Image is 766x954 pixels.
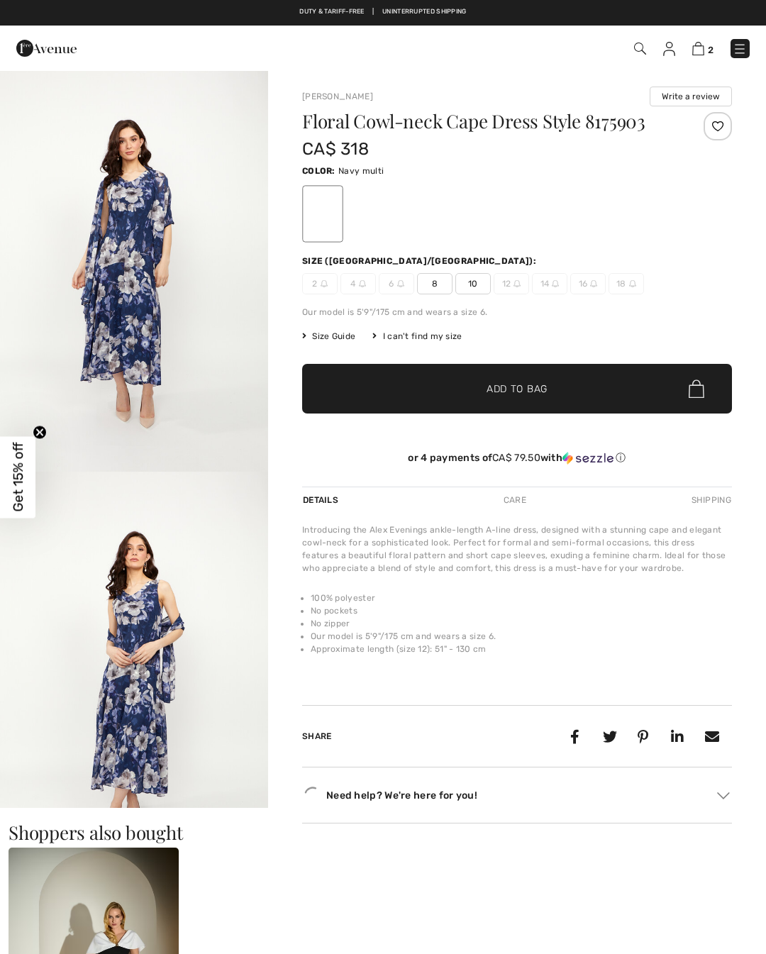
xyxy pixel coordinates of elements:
img: Sezzle [562,452,614,465]
a: 2 [692,40,714,57]
span: Add to Bag [487,382,548,396]
img: ring-m.svg [359,280,366,287]
div: or 4 payments of with [302,452,732,465]
span: 16 [570,273,606,294]
img: My Info [663,42,675,56]
img: ring-m.svg [514,280,521,287]
li: Our model is 5'9"/175 cm and wears a size 6. [311,630,732,643]
a: 1ère Avenue [16,40,77,54]
span: 18 [609,273,644,294]
img: ring-m.svg [321,280,328,287]
div: Details [302,487,342,513]
a: [PERSON_NAME] [302,91,373,101]
span: 12 [494,273,529,294]
div: or 4 payments ofCA$ 79.50withSezzle Click to learn more about Sezzle [302,452,732,470]
span: Share [302,731,332,741]
img: ring-m.svg [397,280,404,287]
span: 4 [340,273,376,294]
button: Add to Bag [302,364,732,414]
img: Search [634,43,646,55]
button: Write a review [650,87,732,106]
div: Navy multi [304,187,341,240]
div: Need help? We're here for you! [302,784,732,806]
div: I can't find my size [372,330,462,343]
img: Shopping Bag [692,42,704,55]
span: 6 [379,273,414,294]
span: Size Guide [302,330,355,343]
span: Get 15% off [10,443,26,512]
div: Care [492,487,538,513]
img: ring-m.svg [552,280,559,287]
span: Navy multi [338,166,384,176]
div: Size ([GEOGRAPHIC_DATA]/[GEOGRAPHIC_DATA]): [302,255,539,267]
span: 14 [532,273,567,294]
img: ring-m.svg [629,280,636,287]
button: Close teaser [33,425,47,439]
span: 2 [708,45,714,55]
div: Shipping [688,487,732,513]
div: Introducing the Alex Evenings ankle-length A-line dress, designed with a stunning cape and elegan... [302,523,732,575]
img: Menu [733,42,747,56]
img: Arrow2.svg [717,792,730,799]
img: Bag.svg [689,379,704,398]
li: No zipper [311,617,732,630]
span: CA$ 318 [302,139,369,159]
li: 100% polyester [311,592,732,604]
div: Our model is 5'9"/175 cm and wears a size 6. [302,306,732,318]
span: 2 [302,273,338,294]
li: No pockets [311,604,732,617]
h1: Floral Cowl-neck Cape Dress Style 8175903 [302,112,660,131]
span: 8 [417,273,453,294]
img: 1ère Avenue [16,34,77,62]
span: Color: [302,166,335,176]
li: Approximate length (size 12): 51" - 130 cm [311,643,732,655]
h3: Shoppers also bought [9,823,757,842]
img: ring-m.svg [590,280,597,287]
span: 10 [455,273,491,294]
span: CA$ 79.50 [492,452,540,464]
